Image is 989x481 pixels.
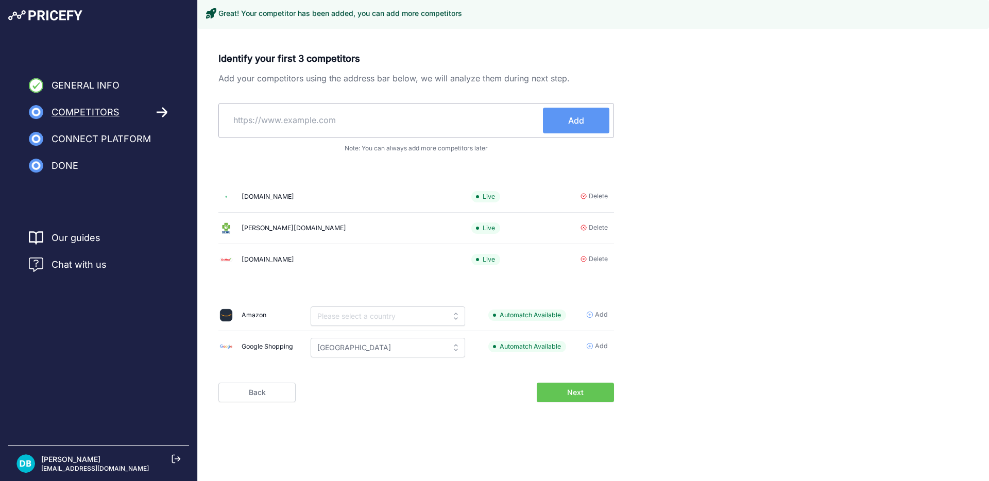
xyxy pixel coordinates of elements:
[568,114,584,127] span: Add
[218,8,462,19] h3: Great! Your competitor has been added, you can add more competitors
[41,454,149,465] p: [PERSON_NAME]
[311,306,465,326] input: Please select a country
[471,191,500,203] span: Live
[242,192,294,202] div: [DOMAIN_NAME]
[52,257,107,272] span: Chat with us
[242,255,294,265] div: [DOMAIN_NAME]
[52,105,120,119] span: Competitors
[52,231,100,245] a: Our guides
[589,223,608,233] span: Delete
[488,341,566,353] span: Automatch Available
[589,192,608,201] span: Delete
[52,78,120,93] span: General Info
[537,383,614,402] button: Next
[311,338,465,357] input: Please select a country
[218,383,296,402] a: Back
[218,72,614,84] p: Add your competitors using the address bar below, we will analyze them during next step.
[242,342,293,352] div: Google Shopping
[471,222,500,234] span: Live
[543,108,609,133] button: Add
[218,51,614,66] p: Identify your first 3 competitors
[223,108,543,132] input: https://www.example.com
[29,257,107,272] a: Chat with us
[242,311,266,320] div: Amazon
[471,254,500,266] span: Live
[52,132,151,146] span: Connect Platform
[595,341,608,351] span: Add
[242,224,346,233] div: [PERSON_NAME][DOMAIN_NAME]
[595,310,608,320] span: Add
[589,254,608,264] span: Delete
[52,159,78,173] span: Done
[567,387,584,398] span: Next
[41,465,149,473] p: [EMAIL_ADDRESS][DOMAIN_NAME]
[488,310,566,321] span: Automatch Available
[8,10,82,21] img: Pricefy Logo
[218,144,614,152] p: Note: You can always add more competitors later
